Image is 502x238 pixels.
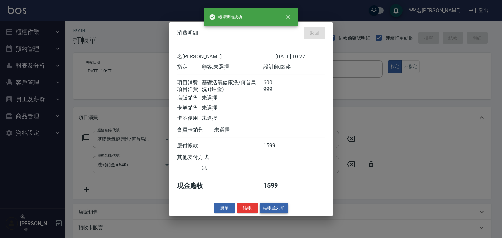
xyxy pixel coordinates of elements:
[237,203,258,213] button: 結帳
[281,10,295,24] button: close
[177,79,202,86] div: 項目消費
[263,64,325,71] div: 設計師: 歐麥
[202,86,263,93] div: 洗+(鉑金)
[214,203,235,213] button: 掛單
[177,182,214,190] div: 現金應收
[209,14,242,20] span: 帳單新增成功
[276,54,325,60] div: [DATE] 10:27
[263,86,288,93] div: 999
[202,115,263,122] div: 未選擇
[202,105,263,112] div: 未選擇
[263,79,288,86] div: 600
[177,30,198,36] span: 消費明細
[177,64,202,71] div: 指定
[177,115,202,122] div: 卡券使用
[177,95,202,102] div: 店販銷售
[177,105,202,112] div: 卡券銷售
[177,54,276,60] div: 名[PERSON_NAME]
[202,95,263,102] div: 未選擇
[202,164,263,171] div: 無
[177,86,202,93] div: 項目消費
[177,127,214,134] div: 會員卡銷售
[202,79,263,86] div: 基礎活氧健康洗/何首烏
[177,142,202,149] div: 應付帳款
[263,182,288,190] div: 1599
[177,154,226,161] div: 其他支付方式
[260,203,288,213] button: 結帳並列印
[263,142,288,149] div: 1599
[202,64,263,71] div: 顧客: 未選擇
[214,127,276,134] div: 未選擇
